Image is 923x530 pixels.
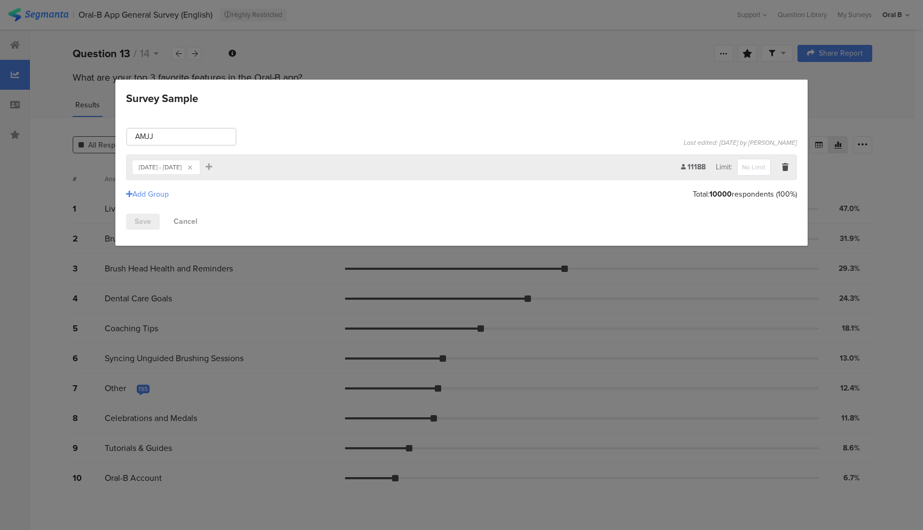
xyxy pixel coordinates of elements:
[126,189,169,200] div: Add Group
[716,158,771,176] div: Limit:
[681,161,716,173] div: 11188
[709,189,732,200] b: 10000
[115,80,808,246] div: Survey Sample
[127,128,236,145] input: No Name
[126,214,160,230] a: Save
[684,138,797,146] div: Last edited: [DATE] by [PERSON_NAME]
[126,90,198,106] div: Survey Sample
[139,164,182,170] div: [DATE] - [DATE]
[165,214,206,230] a: Cancel
[693,189,797,200] div: Total: respondents (100%)
[737,159,771,176] input: No Limit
